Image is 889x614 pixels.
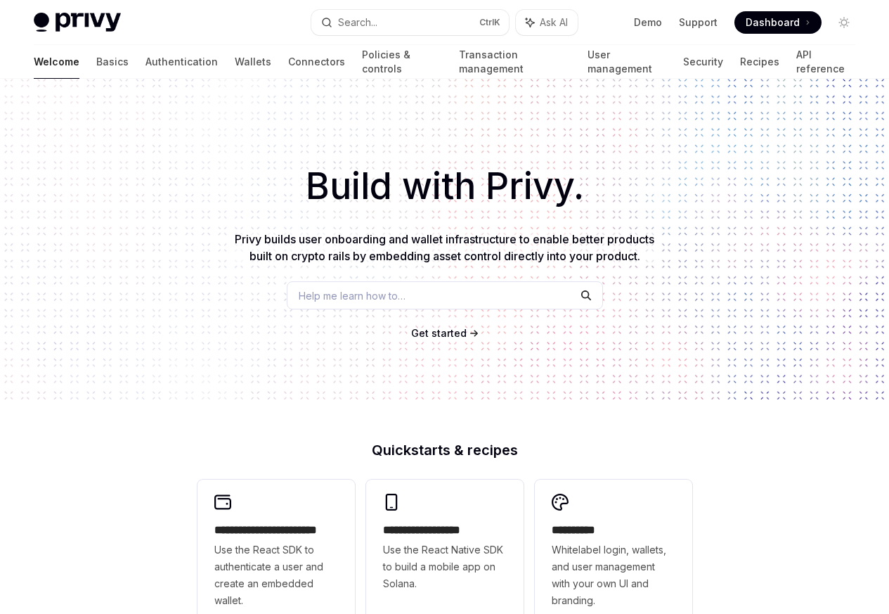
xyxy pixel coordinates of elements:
button: Search...CtrlK [311,10,509,35]
button: Toggle dark mode [833,11,855,34]
span: Ask AI [540,15,568,30]
a: Security [683,45,723,79]
a: Authentication [145,45,218,79]
h1: Build with Privy. [22,159,867,214]
span: Use the React Native SDK to build a mobile app on Solana. [383,542,507,592]
span: Help me learn how to… [299,288,405,303]
span: Ctrl K [479,17,500,28]
span: Privy builds user onboarding and wallet infrastructure to enable better products built on crypto ... [235,232,654,263]
a: Dashboard [734,11,822,34]
span: Use the React SDK to authenticate a user and create an embedded wallet. [214,542,338,609]
a: Get started [411,326,467,340]
a: Recipes [740,45,779,79]
a: Demo [634,15,662,30]
a: User management [588,45,667,79]
button: Ask AI [516,10,578,35]
div: Search... [338,14,377,31]
span: Whitelabel login, wallets, and user management with your own UI and branding. [552,542,675,609]
a: Connectors [288,45,345,79]
a: Basics [96,45,129,79]
a: Wallets [235,45,271,79]
h2: Quickstarts & recipes [197,443,692,457]
span: Dashboard [746,15,800,30]
a: Welcome [34,45,79,79]
a: Policies & controls [362,45,442,79]
a: Support [679,15,718,30]
img: light logo [34,13,121,32]
span: Get started [411,327,467,339]
a: Transaction management [459,45,570,79]
a: API reference [796,45,855,79]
